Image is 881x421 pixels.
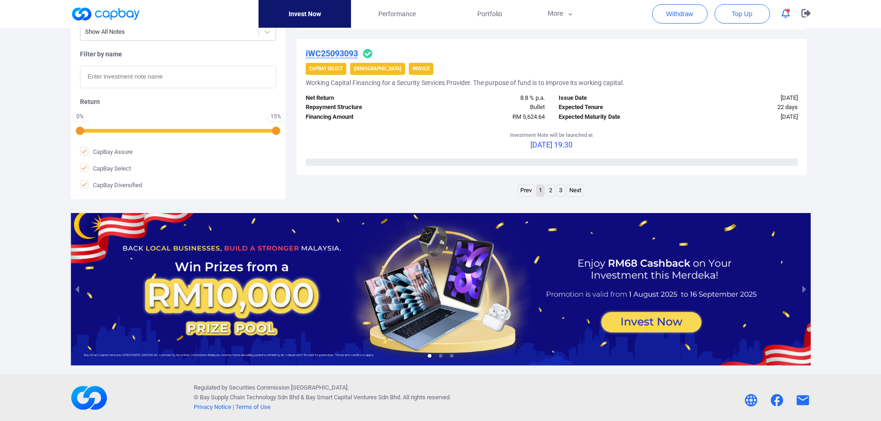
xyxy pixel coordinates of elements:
li: slide item 3 [450,354,454,358]
a: Privacy Notice [194,403,231,410]
div: [DATE] [678,112,805,122]
a: Next page [567,185,584,196]
div: 15 % [271,114,281,119]
input: Enter investment note name [80,66,276,88]
a: Page 3 [557,185,565,196]
strong: Invoice [413,66,430,71]
strong: CapBay Select [309,66,343,71]
div: Expected Maturity Date [552,112,678,122]
span: Bay Smart Capital Ventures Sdn Bhd [306,394,400,401]
div: [DATE] [678,93,805,103]
li: slide item 2 [439,354,443,358]
div: Repayment Structure [299,103,425,112]
a: Previous page [518,185,534,196]
h5: Filter by name [80,50,276,58]
span: CapBay Diversified [80,180,142,189]
strong: [DEMOGRAPHIC_DATA] [354,66,401,71]
div: Financing Amount [299,112,425,122]
button: previous slide / item [71,213,84,366]
li: slide item 1 [428,354,431,358]
div: Net Return [299,93,425,103]
div: Bullet [425,103,552,112]
u: iWC25093093 [306,49,358,58]
a: Page 1 is your current page [536,185,544,196]
span: Top Up [732,9,752,18]
button: Top Up [715,4,770,24]
a: Page 2 [547,185,554,196]
a: Terms of Use [235,403,271,410]
p: Investment Note will be launched at [510,131,593,140]
div: Expected Tenure [552,103,678,112]
p: Regulated by Securities Commission [GEOGRAPHIC_DATA]. © Bay Supply Chain Technology Sdn Bhd & . A... [194,383,451,412]
p: [DATE] 19:30 [510,139,593,151]
span: RM 5,624.64 [512,113,545,120]
button: next slide / item [798,213,811,366]
span: Performance [378,9,416,19]
h5: Working Capital Financing for a Security Services Provider. The purpose of fund is to improve its... [306,79,624,87]
span: CapBay Select [80,164,131,173]
span: Portfolio [477,9,502,19]
button: Withdraw [652,4,708,24]
h5: Return [80,98,276,106]
div: Issue Date [552,93,678,103]
div: 8.8 % p.a. [425,93,552,103]
span: CapBay Assure [80,147,133,156]
div: 22 days [678,103,805,112]
div: 0 % [75,114,85,119]
img: footerLogo [71,379,108,416]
